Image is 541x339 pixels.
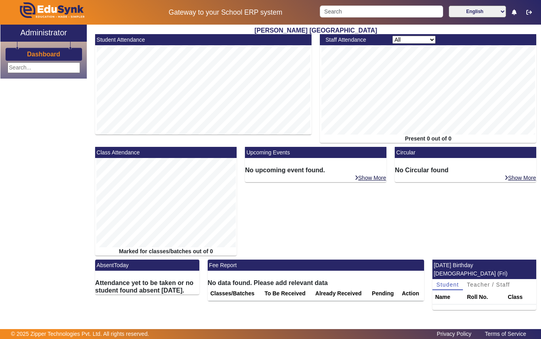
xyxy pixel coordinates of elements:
a: Terms of Service [481,329,530,339]
a: Privacy Policy [433,329,475,339]
th: Roll No. [464,290,505,304]
th: To Be Received [262,287,313,301]
a: Administrator [0,25,87,42]
th: Class [505,290,536,304]
h6: No Circular found [395,166,536,174]
span: Teacher / Staff [467,282,510,287]
th: Action [399,287,424,301]
div: Present 0 out of 0 [320,135,536,143]
span: Student [436,282,459,287]
h6: No data found. Please add relevant data [208,279,424,287]
a: Show More [504,174,537,181]
h2: Administrator [20,28,67,37]
a: Show More [354,174,387,181]
a: Dashboard [27,50,61,58]
mat-card-header: Class Attendance [95,147,237,158]
h5: Gateway to your School ERP system [140,8,311,17]
th: Pending [369,287,399,301]
th: Name [432,290,464,304]
mat-card-header: [DATE] Birthday [DEMOGRAPHIC_DATA] (Fri) [432,260,537,279]
div: Marked for classes/batches out of 0 [95,247,237,256]
p: © 2025 Zipper Technologies Pvt. Ltd. All rights reserved. [11,330,149,338]
th: Already Received [313,287,369,301]
h3: Dashboard [27,50,60,58]
mat-card-header: Student Attendance [95,34,312,45]
th: Classes/Batches [208,287,262,301]
div: Staff Attendance [321,36,388,44]
mat-card-header: Circular [395,147,536,158]
h6: Attendance yet to be taken or no student found absent [DATE]. [95,279,199,294]
h2: [PERSON_NAME] [GEOGRAPHIC_DATA] [91,27,541,34]
mat-card-header: AbsentToday [95,260,199,271]
input: Search... [8,62,80,73]
h6: No upcoming event found. [245,166,386,174]
mat-card-header: Fee Report [208,260,424,271]
mat-card-header: Upcoming Events [245,147,386,158]
input: Search [320,6,443,17]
